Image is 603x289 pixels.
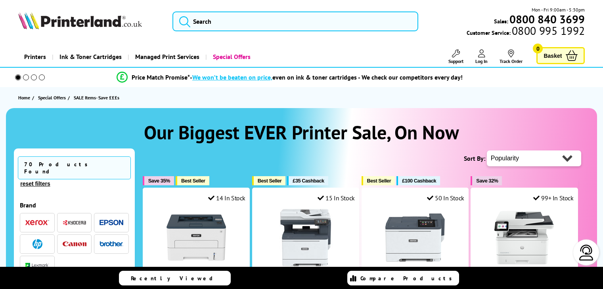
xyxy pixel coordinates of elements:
a: Special Offers [205,47,257,67]
span: 70 Products Found [18,156,131,179]
a: Compare Products [347,271,459,285]
span: £35 Cashback [293,178,324,184]
a: Xerox C325 [276,261,335,269]
span: Best Seller [258,178,282,184]
img: Printerland Logo [18,12,142,29]
b: 0800 840 3699 [509,12,585,27]
button: Brother [97,239,126,249]
img: HP [33,239,42,249]
img: Kyocera [63,220,86,226]
button: Kyocera [60,217,89,228]
img: Epson [100,220,123,226]
a: Recently Viewed [119,271,231,285]
button: Epson [97,217,126,228]
img: HP LaserJet Pro MFP 4102fdw [494,208,554,267]
a: Track Order [500,49,523,64]
button: Lexmark [23,260,52,271]
span: Support [448,58,463,64]
a: Printers [18,47,52,67]
div: 50 In Stock [427,194,464,202]
span: Ink & Toner Cartridges [59,47,122,67]
button: £35 Cashback [287,176,328,185]
a: Managed Print Services [128,47,205,67]
span: Special Offers [38,93,66,102]
span: We won’t be beaten on price, [192,73,272,81]
button: Best Seller [252,176,286,185]
img: Xerox B230 [167,208,226,267]
span: £100 Cashback [402,178,436,184]
button: Canon [60,239,89,249]
div: Brand [20,201,129,209]
a: 0800 840 3699 [508,15,585,23]
img: user-headset-light.svg [578,245,594,260]
img: Canon [63,241,86,247]
span: Save 32% [476,178,498,184]
button: Save 35% [143,176,174,185]
div: 14 In Stock [208,194,245,202]
span: Sort By: [464,154,485,162]
span: Recently Viewed [131,275,221,282]
a: Printerland Logo [18,12,163,31]
a: Log In [475,49,488,64]
button: £100 Cashback [396,176,440,185]
img: Xerox C325 [276,208,335,267]
input: Search [172,11,418,31]
a: Home [18,93,32,102]
span: Save 35% [148,178,170,184]
span: 0800 995 1992 [511,27,585,34]
span: SALE Items- Save £££s [74,95,119,101]
img: Lexmark [25,263,49,268]
span: Sales: [494,17,508,25]
button: reset filters [18,180,52,187]
a: Xerox B230 [167,261,226,269]
span: Basket [544,50,562,61]
a: Xerox C410 [385,261,445,269]
span: Log In [475,58,488,64]
span: Best Seller [367,178,391,184]
img: Brother [100,241,123,247]
span: Mon - Fri 9:00am - 5:30pm [532,6,585,13]
div: - even on ink & toner cartridges - We check our competitors every day! [190,73,463,81]
img: Xerox [25,220,49,225]
button: Save 32% [471,176,502,185]
img: Xerox C410 [385,208,445,267]
li: modal_Promise [4,70,575,84]
h1: Our Biggest EVER Printer Sale, On Now [14,120,589,144]
button: Xerox [23,217,52,228]
button: Best Seller [176,176,209,185]
span: Customer Service: [467,27,585,36]
a: Ink & Toner Cartridges [52,47,128,67]
a: HP LaserJet Pro MFP 4102fdw [494,261,554,269]
a: Special Offers [38,93,68,102]
span: Compare Products [360,275,456,282]
span: 0 [533,44,543,53]
span: Price Match Promise* [132,73,190,81]
span: Best Seller [181,178,205,184]
div: 99+ In Stock [533,194,574,202]
a: Support [448,49,463,64]
button: HP [23,239,52,249]
button: Best Seller [362,176,395,185]
div: 15 In Stock [318,194,355,202]
a: Basket 0 [536,47,585,64]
